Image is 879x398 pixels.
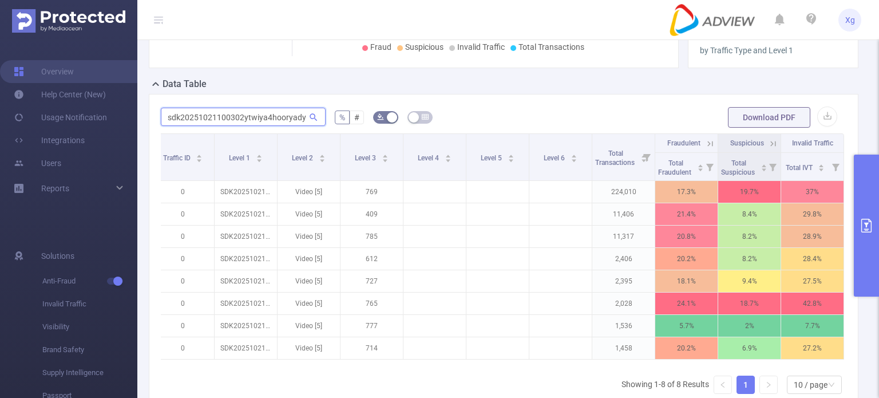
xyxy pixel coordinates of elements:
[621,376,709,394] li: Showing 1-8 of 8 Results
[697,163,704,170] div: Sort
[445,157,451,161] i: icon: caret-down
[445,153,451,156] i: icon: caret-up
[786,164,814,172] span: Total IVT
[718,315,781,337] p: 2%
[41,177,69,200] a: Reports
[229,154,252,162] span: Level 1
[697,167,703,170] i: icon: caret-down
[42,270,137,293] span: Anti-Fraud
[196,153,203,160] div: Sort
[765,153,781,180] i: Filter menu
[215,337,277,359] p: SDK20251021100302ytwiya4hooryady
[655,203,718,225] p: 21.4%
[215,181,277,203] p: SDK20251021100302ytwiya4hooryady
[718,337,781,359] p: 6.9%
[14,83,106,106] a: Help Center (New)
[196,157,203,161] i: icon: caret-down
[340,293,403,314] p: 765
[340,248,403,270] p: 612
[571,153,577,160] div: Sort
[152,270,214,292] p: 0
[655,315,718,337] p: 5.7%
[14,60,74,83] a: Overview
[370,42,391,52] span: Fraud
[544,154,567,162] span: Level 6
[340,337,403,359] p: 714
[42,293,137,316] span: Invalid Traffic
[354,113,359,122] span: #
[256,153,263,160] div: Sort
[714,376,732,394] li: Previous Page
[152,293,214,314] p: 0
[278,315,340,337] p: Video [5]
[700,45,846,57] div: by Traffic Type and Level 1
[339,113,345,122] span: %
[319,157,325,161] i: icon: caret-down
[718,293,781,314] p: 18.7%
[152,315,214,337] p: 0
[592,248,655,270] p: 2,406
[42,361,137,384] span: Supply Intelligence
[761,163,767,170] div: Sort
[655,270,718,292] p: 18.1%
[422,113,429,120] i: icon: table
[12,9,125,33] img: Protected Media
[781,315,844,337] p: 7.7%
[592,270,655,292] p: 2,395
[592,315,655,337] p: 1,536
[655,248,718,270] p: 20.2%
[658,159,693,176] span: Total Fraudulent
[382,157,388,161] i: icon: caret-down
[161,108,326,126] input: Search...
[382,153,389,160] div: Sort
[278,203,340,225] p: Video [5]
[781,337,844,359] p: 27.2%
[592,226,655,247] p: 11,317
[818,163,825,166] i: icon: caret-up
[481,154,504,162] span: Level 5
[655,181,718,203] p: 17.3%
[518,42,584,52] span: Total Transactions
[215,248,277,270] p: SDK20251021100302ytwiya4hooryady
[794,376,827,393] div: 10 / page
[592,293,655,314] p: 2,028
[592,203,655,225] p: 11,406
[256,153,262,156] i: icon: caret-up
[828,381,835,389] i: icon: down
[781,248,844,270] p: 28.4%
[382,153,388,156] i: icon: caret-up
[14,152,61,175] a: Users
[340,203,403,225] p: 409
[655,337,718,359] p: 20.2%
[759,376,778,394] li: Next Page
[655,293,718,314] p: 24.1%
[319,153,325,156] i: icon: caret-up
[278,248,340,270] p: Video [5]
[41,245,74,267] span: Solutions
[718,270,781,292] p: 9.4%
[667,139,700,147] span: Fraudulent
[42,316,137,338] span: Visibility
[163,154,192,162] span: Traffic ID
[781,181,844,203] p: 37%
[292,154,315,162] span: Level 2
[761,163,767,166] i: icon: caret-up
[405,42,444,52] span: Suspicious
[215,203,277,225] p: SDK20251021100302ytwiya4hooryady
[508,157,514,161] i: icon: caret-down
[340,270,403,292] p: 727
[697,163,703,166] i: icon: caret-up
[377,113,384,120] i: icon: bg-colors
[215,270,277,292] p: SDK20251021100302ytwiya4hooryady
[792,139,833,147] span: Invalid Traffic
[721,159,757,176] span: Total Suspicious
[508,153,514,160] div: Sort
[256,157,262,161] i: icon: caret-down
[592,181,655,203] p: 224,010
[152,248,214,270] p: 0
[508,153,514,156] i: icon: caret-up
[14,106,107,129] a: Usage Notification
[215,226,277,247] p: SDK20251021100302ytwiya4hooryady
[340,181,403,203] p: 769
[765,381,772,388] i: icon: right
